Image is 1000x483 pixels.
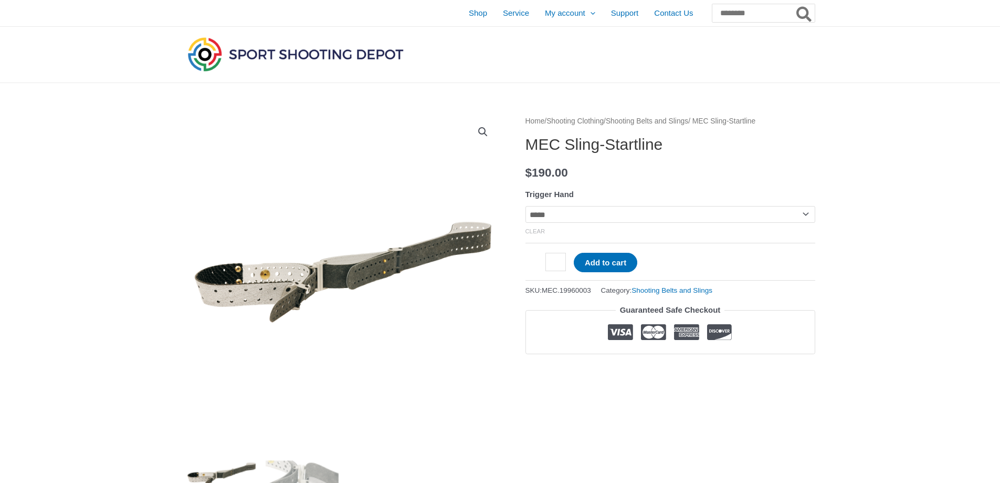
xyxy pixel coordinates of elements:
[185,115,500,430] img: MEC Sling-Startline
[525,190,574,199] label: Trigger Hand
[473,122,492,141] a: View full-screen image gallery
[525,115,815,128] nav: Breadcrumb
[525,166,532,179] span: $
[794,4,815,22] button: Search
[616,303,725,317] legend: Guaranteed Safe Checkout
[574,253,637,272] button: Add to cart
[525,228,545,234] a: Clear options
[525,117,545,125] a: Home
[525,284,591,297] span: SKU:
[631,286,712,294] a: Shooting Belts and Slings
[606,117,688,125] a: Shooting Belts and Slings
[185,35,406,74] img: Sport Shooting Depot
[546,117,604,125] a: Shooting Clothing
[525,166,568,179] bdi: 190.00
[542,286,591,294] span: MEC.19960003
[525,135,815,154] h1: MEC Sling-Startline
[601,284,712,297] span: Category:
[545,253,566,271] input: Product quantity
